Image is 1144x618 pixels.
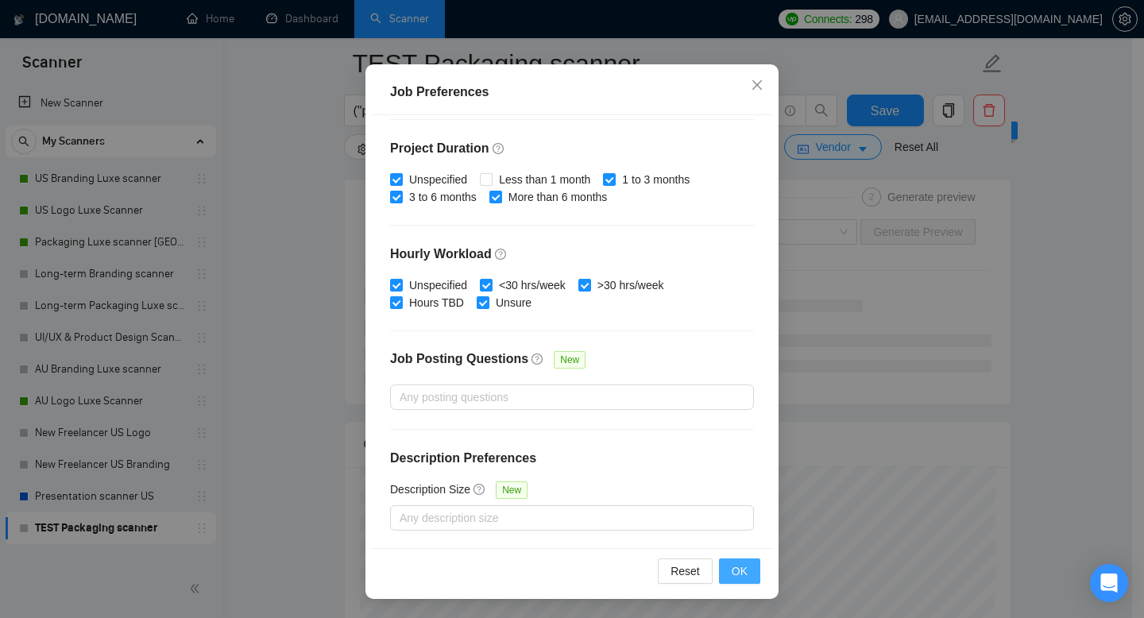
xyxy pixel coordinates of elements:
[403,276,473,294] span: Unspecified
[671,562,700,580] span: Reset
[390,350,528,369] h4: Job Posting Questions
[403,188,483,206] span: 3 to 6 months
[736,64,779,107] button: Close
[732,562,748,580] span: OK
[658,558,713,584] button: Reset
[403,294,470,311] span: Hours TBD
[616,171,696,188] span: 1 to 3 months
[1090,564,1128,602] div: Open Intercom Messenger
[403,171,473,188] span: Unspecified
[495,248,508,261] span: question-circle
[493,171,597,188] span: Less than 1 month
[591,276,671,294] span: >30 hrs/week
[531,353,544,365] span: question-circle
[554,351,586,369] span: New
[496,481,528,499] span: New
[390,481,470,498] h5: Description Size
[502,188,614,206] span: More than 6 months
[489,294,538,311] span: Unsure
[719,558,760,584] button: OK
[751,79,763,91] span: close
[390,449,754,468] h4: Description Preferences
[493,276,572,294] span: <30 hrs/week
[390,245,754,264] h4: Hourly Workload
[493,142,505,155] span: question-circle
[390,83,754,102] div: Job Preferences
[473,483,486,496] span: question-circle
[390,139,754,158] h4: Project Duration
